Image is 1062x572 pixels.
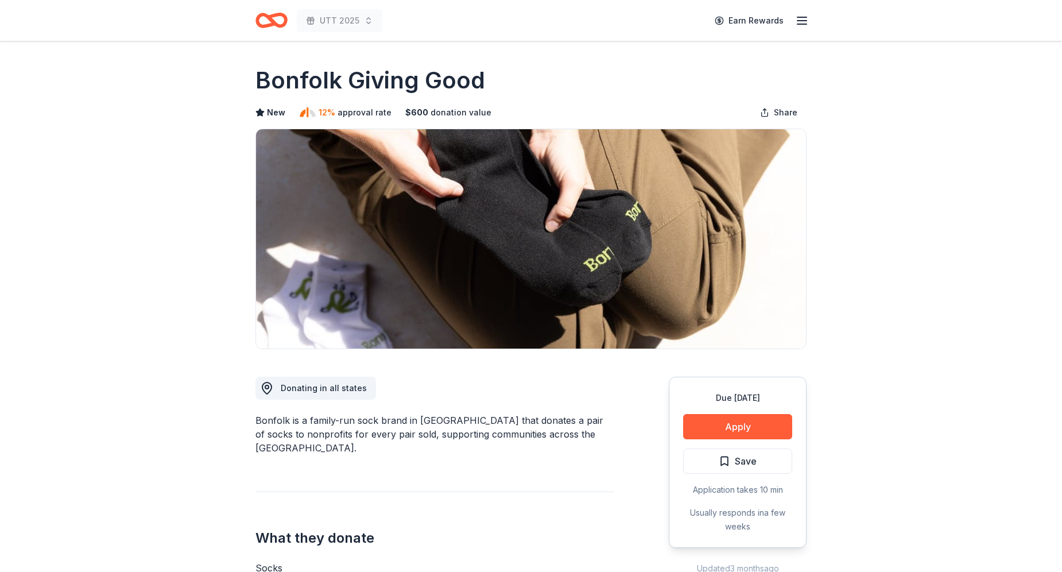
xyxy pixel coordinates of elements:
[431,106,491,119] span: donation value
[256,129,806,349] img: Image for Bonfolk Giving Good
[297,9,382,32] button: UTT 2025
[281,383,367,393] span: Donating in all states
[405,106,428,119] span: $ 600
[320,14,359,28] span: UTT 2025
[319,106,335,119] span: 12%
[255,529,614,547] h2: What they donate
[255,7,288,34] a: Home
[267,106,285,119] span: New
[683,414,792,439] button: Apply
[255,64,485,96] h1: Bonfolk Giving Good
[774,106,797,119] span: Share
[255,413,614,455] div: Bonfolk is a family-run sock brand in [GEOGRAPHIC_DATA] that donates a pair of socks to nonprofit...
[683,391,792,405] div: Due [DATE]
[735,454,757,469] span: Save
[683,483,792,497] div: Application takes 10 min
[683,449,792,474] button: Save
[708,10,790,31] a: Earn Rewards
[751,101,807,124] button: Share
[338,106,392,119] span: approval rate
[683,506,792,534] div: Usually responds in a few weeks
